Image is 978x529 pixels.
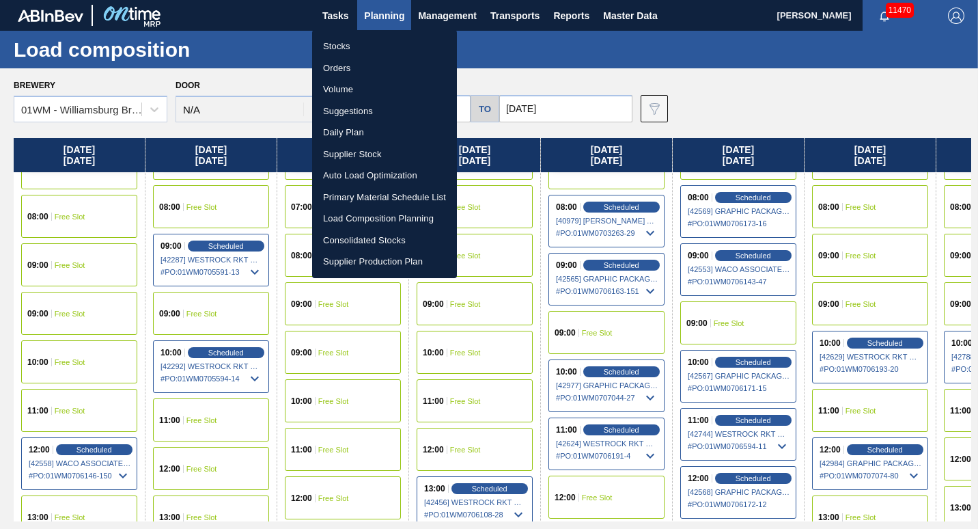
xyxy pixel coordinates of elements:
a: Stocks [312,36,457,57]
a: Daily Plan [312,122,457,144]
a: Supplier Production Plan [312,251,457,273]
a: Primary Material Schedule List [312,187,457,208]
a: Consolidated Stocks [312,230,457,252]
a: Suggestions [312,100,457,122]
a: Supplier Stock [312,144,457,165]
a: Orders [312,57,457,79]
a: Auto Load Optimization [312,165,457,187]
a: Load Composition Planning [312,208,457,230]
a: Volume [312,79,457,100]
